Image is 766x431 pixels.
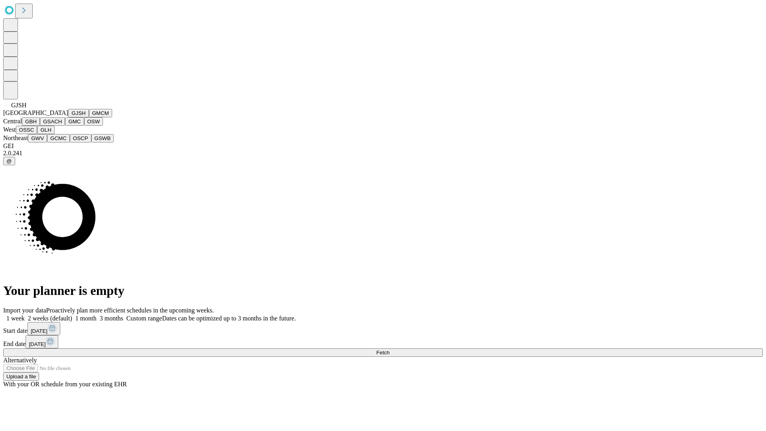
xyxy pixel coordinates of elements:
[22,117,40,126] button: GBH
[89,109,112,117] button: GMCM
[46,307,214,314] span: Proactively plan more efficient schedules in the upcoming weeks.
[91,134,114,142] button: GSWB
[28,322,60,335] button: [DATE]
[3,283,763,298] h1: Your planner is empty
[3,157,15,165] button: @
[3,109,68,116] span: [GEOGRAPHIC_DATA]
[6,315,25,322] span: 1 week
[126,315,162,322] span: Custom range
[47,134,70,142] button: GCMC
[3,381,127,388] span: With your OR schedule from your existing EHR
[3,150,763,157] div: 2.0.241
[376,350,389,356] span: Fetch
[16,126,38,134] button: OSSC
[3,322,763,335] div: Start date
[3,134,28,141] span: Northeast
[3,372,39,381] button: Upload a file
[3,118,22,125] span: Central
[3,126,16,133] span: West
[3,307,46,314] span: Import your data
[11,102,26,109] span: GJSH
[3,357,37,364] span: Alternatively
[28,315,72,322] span: 2 weeks (default)
[3,348,763,357] button: Fetch
[84,117,103,126] button: OSW
[65,117,84,126] button: GMC
[68,109,89,117] button: GJSH
[28,134,47,142] button: GWV
[37,126,54,134] button: GLH
[31,328,47,334] span: [DATE]
[162,315,296,322] span: Dates can be optimized up to 3 months in the future.
[100,315,123,322] span: 3 months
[75,315,97,322] span: 1 month
[26,335,58,348] button: [DATE]
[40,117,65,126] button: GSACH
[70,134,91,142] button: OSCP
[3,335,763,348] div: End date
[6,158,12,164] span: @
[29,341,45,347] span: [DATE]
[3,142,763,150] div: GEI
